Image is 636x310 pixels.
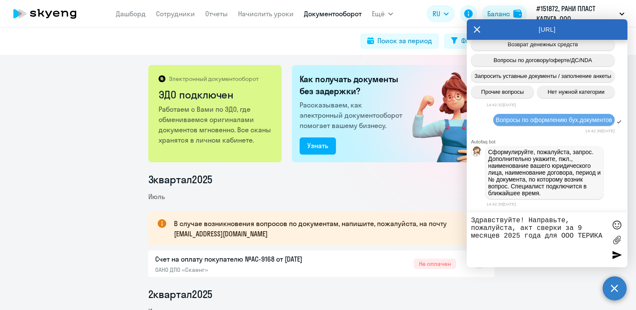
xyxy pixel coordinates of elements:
[496,116,612,123] span: Вопросы по оформлению бух.документов
[474,73,611,79] span: Запросить уставные документы / заполнение анкеты
[304,9,362,18] a: Документооборот
[508,41,578,48] span: Возврат денежных средств
[471,217,606,263] textarea: Здравствуйте! Направьте, пожалуйста, акт сверки за 9 месяцев 2025 года для ООО ТЕРИКА
[148,192,165,201] span: Июль
[610,233,623,246] label: Лимит 10 файлов
[471,70,615,82] button: Запросить уставные документы / заполнение анкеты
[159,88,273,101] h2: ЭДО подключен
[481,89,524,95] span: Прочие вопросы
[205,9,228,18] a: Отчеты
[360,33,439,49] button: Поиск за период
[471,139,627,144] div: Autofaq bot
[585,128,615,133] time: 14:42:39[DATE]
[461,36,484,46] div: Фильтр
[159,104,273,145] p: Работаем с Вами по ЭДО, где обмениваемся оригиналами документов мгновенно. Все сканы хранятся в л...
[238,9,294,18] a: Начислить уроки
[513,9,522,18] img: balance
[155,266,335,274] p: ОАНО ДПО «Скаенг»
[444,33,491,49] button: Фильтр
[116,9,146,18] a: Дашборд
[487,9,510,19] div: Баланс
[300,73,406,97] h2: Как получать документы без задержки?
[300,137,336,155] button: Узнать
[494,57,592,63] span: Вопросы по договору/оферте/ДС/NDA
[471,146,482,159] img: bot avatar
[148,173,495,186] li: 3 квартал 2025
[488,149,602,197] span: Сформулируйте, пожалуйста, запрос. Дополнительно укажите, пжл., наименование вашего юридического ...
[536,3,616,24] p: #151872, РАНИ ПЛАСТ КАЛУГА, ООО
[155,254,456,274] a: Счет на оплату покупателю №AC-9168 от [DATE]ОАНО ДПО «Скаенг»Не оплачен
[427,5,455,22] button: RU
[433,9,440,19] span: RU
[486,102,516,107] time: 14:42:32[DATE]
[537,86,615,98] button: Нет нужной категории
[398,65,495,162] img: connected
[307,140,328,151] div: Узнать
[471,86,534,98] button: Прочие вопросы
[486,202,516,206] time: 14:42:39[DATE]
[482,5,527,22] button: Балансbalance
[300,100,406,131] p: Рассказываем, как электронный документооборот помогает вашему бизнесу.
[174,218,479,239] p: В случае возникновения вопросов по документам, напишите, пожалуйста, на почту [EMAIL_ADDRESS][DOM...
[471,54,615,66] button: Вопросы по договору/оферте/ДС/NDA
[532,3,629,24] button: #151872, РАНИ ПЛАСТ КАЛУГА, ООО
[372,5,393,22] button: Ещё
[148,287,495,301] li: 2 квартал 2025
[377,36,432,46] div: Поиск за период
[414,259,456,269] span: Не оплачен
[156,9,195,18] a: Сотрудники
[548,89,604,95] span: Нет нужной категории
[155,254,335,264] p: Счет на оплату покупателю №AC-9168 от [DATE]
[169,75,259,83] p: Электронный документооборот
[471,38,615,51] button: Возврат денежных средств
[372,9,385,19] span: Ещё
